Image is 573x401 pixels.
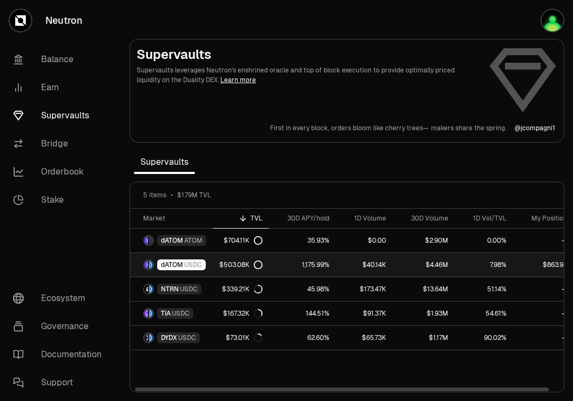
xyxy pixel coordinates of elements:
a: Governance [4,312,117,340]
div: $704.11K [224,236,262,245]
img: dATOM Logo [144,236,148,245]
span: 5 items [143,191,166,199]
a: $0.00 [336,229,393,252]
span: NTRN [161,285,179,293]
p: makers share the spring. [431,124,506,132]
span: $1.79M TVL [177,191,211,199]
a: $65.73K [336,326,393,350]
img: USDC Logo [149,309,153,318]
p: orders bloom like cherry trees— [331,124,429,132]
a: 51.14% [455,277,513,301]
a: Support [4,369,117,397]
div: $167.32K [223,309,262,318]
a: Ecosystem [4,284,117,312]
a: Documentation [4,340,117,369]
a: $2.90M [393,229,455,252]
a: $4.46M [393,253,455,277]
a: Balance [4,45,117,73]
a: dATOM LogoUSDC LogodATOMUSDC [130,253,213,277]
p: First in every block, [270,124,329,132]
img: USDC Logo [149,285,153,293]
span: dATOM [161,260,183,269]
div: TVL [219,214,262,223]
img: dATOM Logo [144,260,148,269]
img: ATOM Logo [149,236,153,245]
a: $13.64M [393,277,455,301]
a: NTRN LogoUSDC LogoNTRNUSDC [130,277,213,301]
a: $1.93M [393,302,455,325]
span: Supervaults [134,151,195,173]
a: @jcompagni1 [515,124,555,132]
div: 30D Volume [399,214,448,223]
a: 54.61% [455,302,513,325]
p: @ jcompagni1 [515,124,555,132]
span: TIA [161,309,171,318]
a: 144.51% [269,302,336,325]
span: USDC [184,260,202,269]
a: 7.98% [455,253,513,277]
div: 1D Vol/TVL [461,214,507,223]
a: $40.14K [336,253,393,277]
a: Orderbook [4,158,117,186]
div: $73.01K [226,333,262,342]
img: Atom Staking [542,10,563,31]
span: USDC [178,333,196,342]
a: Stake [4,186,117,214]
div: Market [143,214,206,223]
div: 1D Volume [342,214,386,223]
a: dATOM LogoATOM LogodATOMATOM [130,229,213,252]
span: dATOM [161,236,183,245]
p: Supervaults leverages Neutron's enshrined oracle and top of block execution to provide optimally ... [137,65,480,85]
div: 30D APY/hold [275,214,329,223]
a: 1,175.99% [269,253,336,277]
div: $503.08K [219,260,262,269]
a: $167.32K [213,302,269,325]
img: USDC Logo [149,333,153,342]
a: 62.60% [269,326,336,350]
img: DYDX Logo [144,333,148,342]
img: TIA Logo [144,309,148,318]
a: $173.47K [336,277,393,301]
a: $503.08K [213,253,269,277]
a: 90.02% [455,326,513,350]
div: My Position [520,214,567,223]
a: Earn [4,73,117,102]
a: $73.01K [213,326,269,350]
a: $704.11K [213,229,269,252]
a: 45.98% [269,277,336,301]
span: USDC [172,309,190,318]
span: ATOM [184,236,203,245]
a: $339.21K [213,277,269,301]
a: TIA LogoUSDC LogoTIAUSDC [130,302,213,325]
span: DYDX [161,333,177,342]
img: USDC Logo [149,260,153,269]
a: Supervaults [4,102,117,130]
a: $91.37K [336,302,393,325]
a: DYDX LogoUSDC LogoDYDXUSDC [130,326,213,350]
a: 0.00% [455,229,513,252]
div: $339.21K [222,285,262,293]
span: USDC [180,285,198,293]
h2: Supervaults [137,46,480,63]
a: Bridge [4,130,117,158]
a: $1.17M [393,326,455,350]
a: Learn more [220,76,256,84]
img: NTRN Logo [144,285,148,293]
a: 35.93% [269,229,336,252]
a: First in every block,orders bloom like cherry trees—makers share the spring. [270,124,506,132]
